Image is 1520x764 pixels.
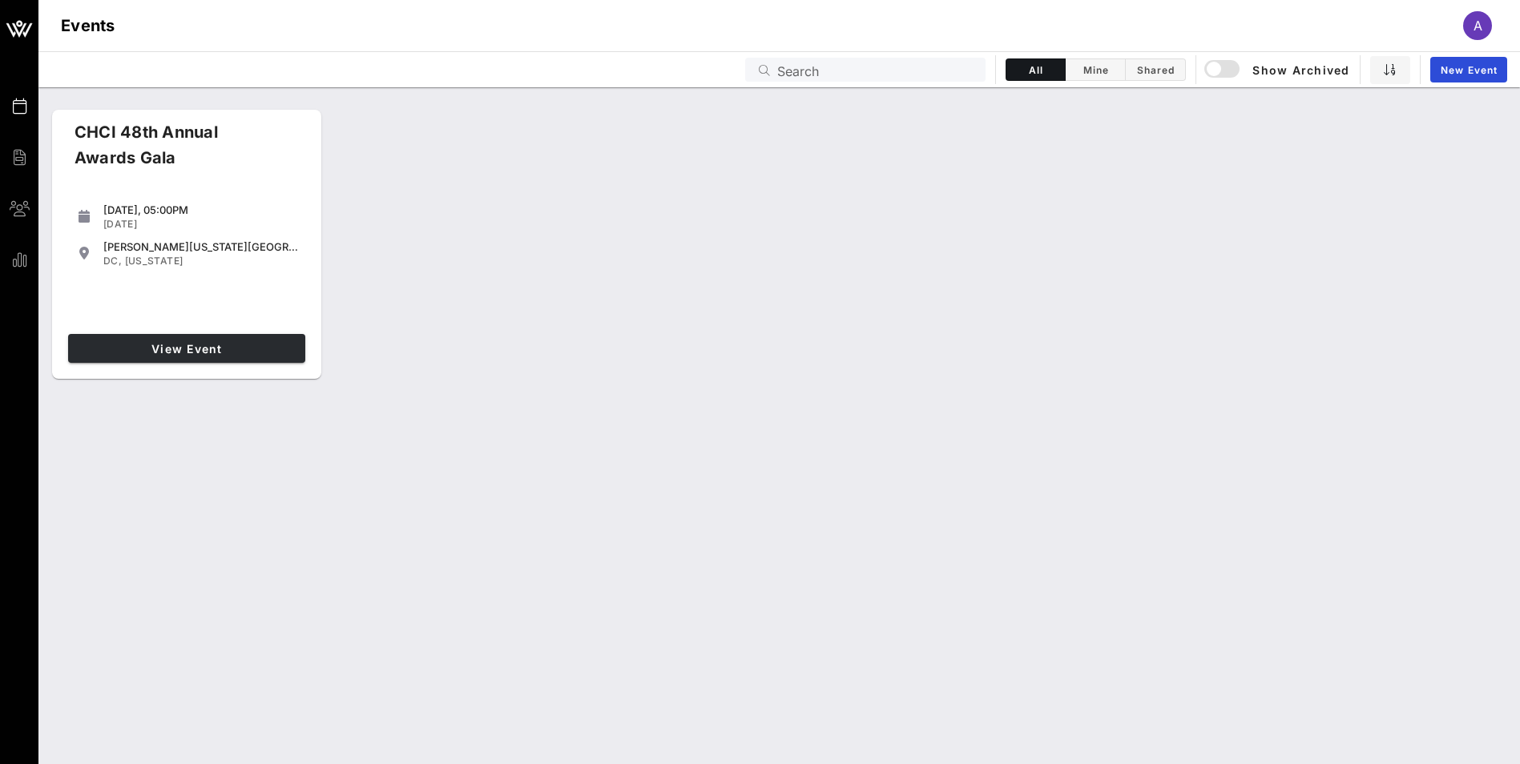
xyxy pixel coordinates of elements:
div: CHCI 48th Annual Awards Gala [62,119,288,183]
span: New Event [1440,64,1498,76]
button: Show Archived [1206,55,1350,84]
span: Show Archived [1207,60,1349,79]
span: Shared [1135,64,1175,76]
a: View Event [68,334,305,363]
span: DC, [103,255,122,267]
a: New Event [1430,57,1507,82]
span: All [1016,64,1055,76]
div: [DATE] [103,218,299,231]
div: [PERSON_NAME][US_STATE][GEOGRAPHIC_DATA] [103,240,299,253]
span: View Event [75,342,299,356]
h1: Events [61,13,115,38]
span: A [1474,18,1482,34]
span: Mine [1075,64,1115,76]
div: [DATE], 05:00PM [103,203,299,216]
button: Mine [1066,58,1126,81]
div: A [1463,11,1492,40]
span: [US_STATE] [125,255,183,267]
button: Shared [1126,58,1186,81]
button: All [1006,58,1066,81]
